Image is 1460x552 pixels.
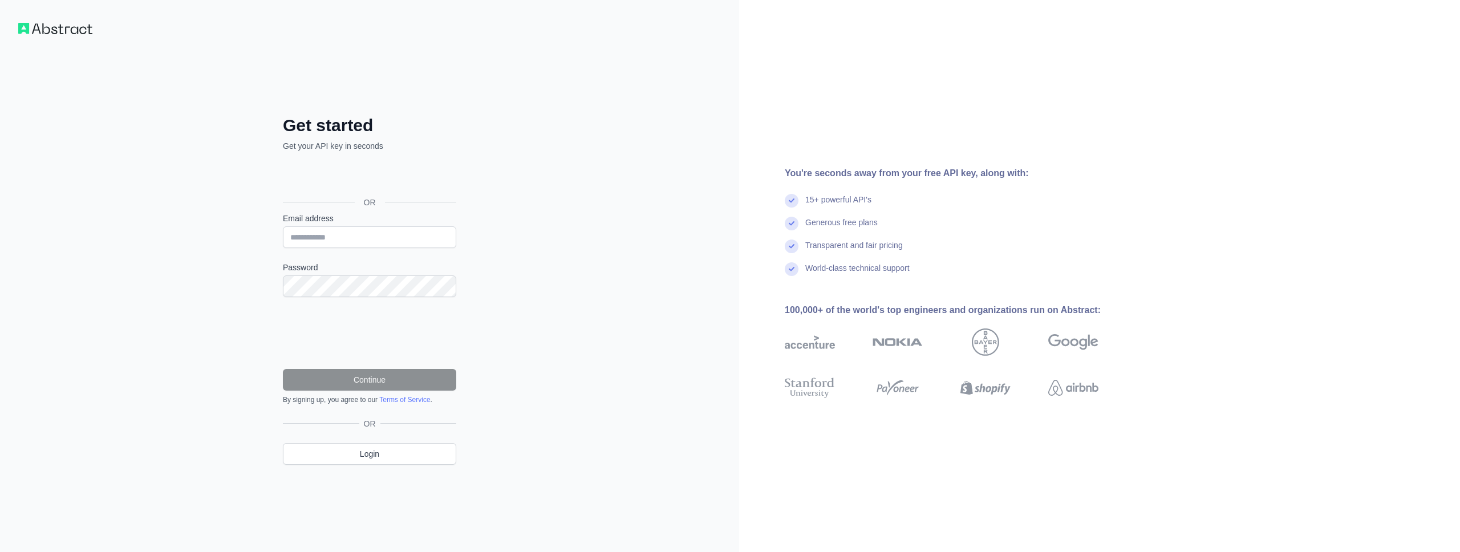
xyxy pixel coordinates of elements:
div: 15+ powerful API's [805,194,871,217]
img: bayer [972,328,999,356]
img: accenture [785,328,835,356]
img: Workflow [18,23,92,34]
div: By signing up, you agree to our . [283,395,456,404]
div: 100,000+ of the world's top engineers and organizations run on Abstract: [785,303,1135,317]
iframe: reCAPTCHA [283,311,456,355]
a: Terms of Service [379,396,430,404]
img: airbnb [1048,375,1098,400]
label: Password [283,262,456,273]
img: check mark [785,240,798,253]
img: check mark [785,262,798,276]
img: check mark [785,194,798,208]
img: check mark [785,217,798,230]
img: google [1048,328,1098,356]
div: Transparent and fair pricing [805,240,903,262]
iframe: Botão "Fazer login com o Google" [277,164,460,189]
div: Generous free plans [805,217,878,240]
img: nokia [873,328,923,356]
img: shopify [960,375,1011,400]
div: World-class technical support [805,262,910,285]
a: Login [283,443,456,465]
span: OR [355,197,385,208]
img: payoneer [873,375,923,400]
span: OR [359,418,380,429]
div: You're seconds away from your free API key, along with: [785,167,1135,180]
h2: Get started [283,115,456,136]
p: Get your API key in seconds [283,140,456,152]
img: stanford university [785,375,835,400]
button: Continue [283,369,456,391]
label: Email address [283,213,456,224]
